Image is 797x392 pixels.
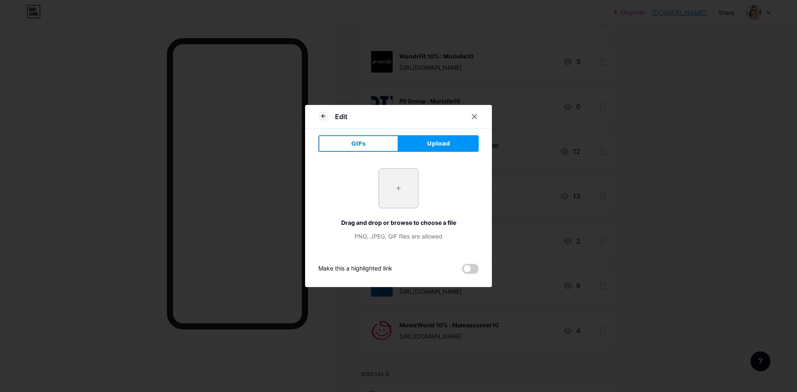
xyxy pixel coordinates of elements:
[335,112,347,122] div: Edit
[351,139,366,148] span: GIFs
[318,135,398,152] button: GIFs
[318,232,479,241] div: PNG, JPEG, GIF files are allowed
[318,218,479,227] div: Drag and drop or browse to choose a file
[398,135,479,152] button: Upload
[318,264,392,274] div: Make this a highlighted link
[427,139,450,148] span: Upload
